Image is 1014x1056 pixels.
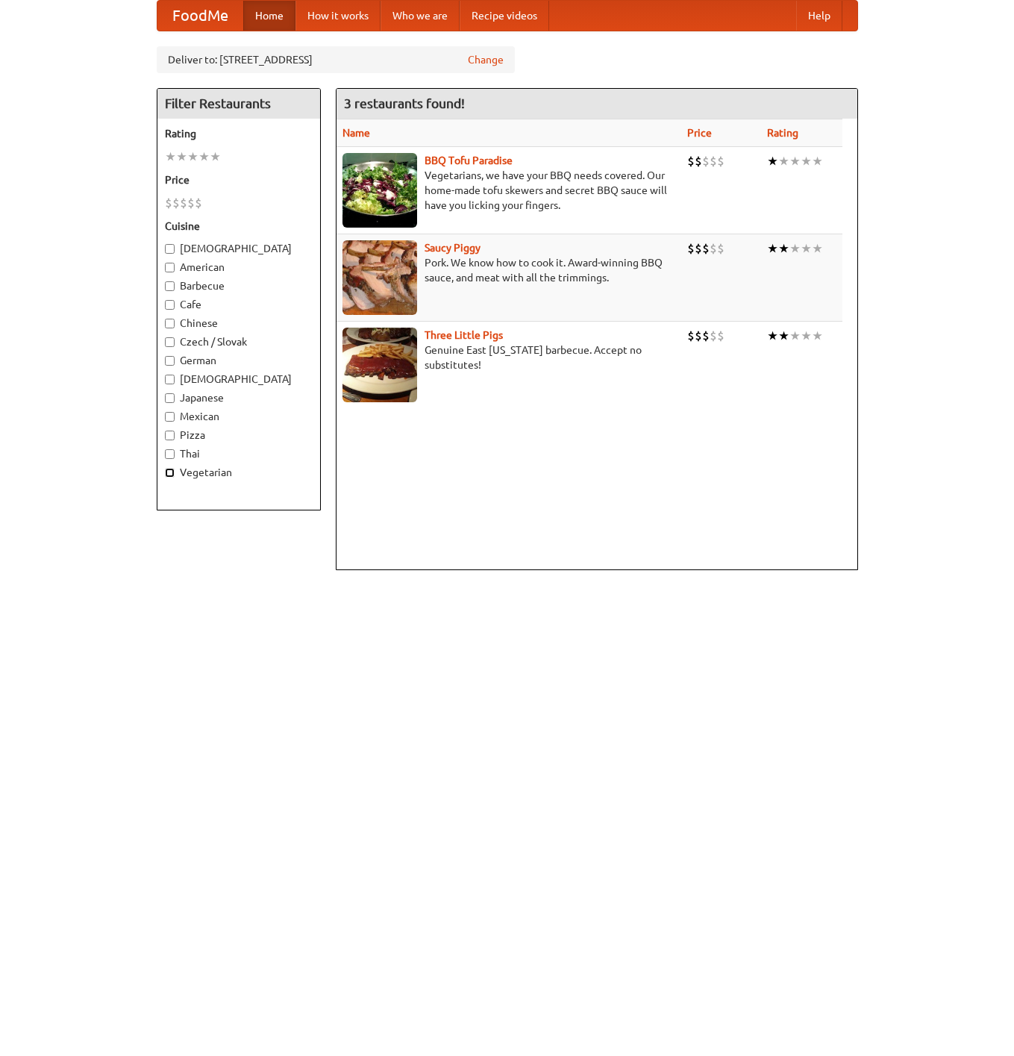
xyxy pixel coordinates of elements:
li: $ [695,328,702,344]
input: Pizza [165,431,175,440]
a: BBQ Tofu Paradise [425,154,513,166]
a: Home [243,1,295,31]
label: [DEMOGRAPHIC_DATA] [165,241,313,256]
li: ★ [789,328,801,344]
input: Japanese [165,393,175,403]
input: Chinese [165,319,175,328]
li: ★ [210,149,221,165]
li: $ [702,153,710,169]
a: Rating [767,127,798,139]
a: Who we are [381,1,460,31]
li: $ [687,328,695,344]
h5: Rating [165,126,313,141]
li: ★ [801,328,812,344]
img: tofuparadise.jpg [342,153,417,228]
input: American [165,263,175,272]
label: Cafe [165,297,313,312]
input: German [165,356,175,366]
input: Cafe [165,300,175,310]
img: littlepigs.jpg [342,328,417,402]
li: ★ [165,149,176,165]
label: [DEMOGRAPHIC_DATA] [165,372,313,387]
li: $ [172,195,180,211]
li: $ [717,328,724,344]
input: Barbecue [165,281,175,291]
li: ★ [801,153,812,169]
input: Czech / Slovak [165,337,175,347]
input: [DEMOGRAPHIC_DATA] [165,375,175,384]
label: Japanese [165,390,313,405]
p: Pork. We know how to cook it. Award-winning BBQ sauce, and meat with all the trimmings. [342,255,675,285]
li: ★ [812,328,823,344]
li: $ [717,240,724,257]
li: $ [687,153,695,169]
li: $ [702,240,710,257]
h4: Filter Restaurants [157,89,320,119]
li: $ [717,153,724,169]
li: ★ [176,149,187,165]
li: $ [195,195,202,211]
label: Chinese [165,316,313,331]
li: ★ [187,149,198,165]
label: German [165,353,313,368]
li: $ [695,240,702,257]
div: Deliver to: [STREET_ADDRESS] [157,46,515,73]
input: [DEMOGRAPHIC_DATA] [165,244,175,254]
h5: Cuisine [165,219,313,234]
li: ★ [767,328,778,344]
li: ★ [812,240,823,257]
li: $ [687,240,695,257]
h5: Price [165,172,313,187]
input: Vegetarian [165,468,175,478]
label: Barbecue [165,278,313,293]
a: Recipe videos [460,1,549,31]
li: ★ [789,153,801,169]
li: ★ [801,240,812,257]
a: Name [342,127,370,139]
li: ★ [778,153,789,169]
li: ★ [198,149,210,165]
li: $ [695,153,702,169]
li: $ [710,153,717,169]
a: How it works [295,1,381,31]
a: FoodMe [157,1,243,31]
a: Saucy Piggy [425,242,481,254]
li: $ [187,195,195,211]
label: Czech / Slovak [165,334,313,349]
label: Vegetarian [165,465,313,480]
label: Mexican [165,409,313,424]
p: Genuine East [US_STATE] barbecue. Accept no substitutes! [342,343,675,372]
li: $ [180,195,187,211]
li: ★ [789,240,801,257]
li: ★ [767,153,778,169]
li: $ [710,328,717,344]
li: $ [702,328,710,344]
label: American [165,260,313,275]
li: $ [710,240,717,257]
ng-pluralize: 3 restaurants found! [344,96,465,110]
input: Thai [165,449,175,459]
li: ★ [812,153,823,169]
a: Three Little Pigs [425,329,503,341]
p: Vegetarians, we have your BBQ needs covered. Our home-made tofu skewers and secret BBQ sauce will... [342,168,675,213]
a: Help [796,1,842,31]
a: Price [687,127,712,139]
li: ★ [767,240,778,257]
label: Pizza [165,428,313,443]
li: ★ [778,328,789,344]
label: Thai [165,446,313,461]
li: ★ [778,240,789,257]
li: $ [165,195,172,211]
img: saucy.jpg [342,240,417,315]
a: Change [468,52,504,67]
input: Mexican [165,412,175,422]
